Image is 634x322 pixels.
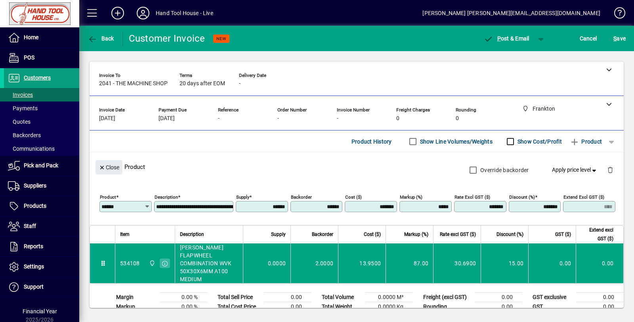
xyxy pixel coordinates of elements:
span: 0 [396,115,399,122]
span: Products [24,203,46,209]
td: 0.00 [528,243,576,283]
span: - [218,115,220,122]
mat-label: Supply [236,194,249,200]
span: Frankton [147,259,156,268]
span: Extend excl GST ($) [581,226,613,243]
span: Communications [8,146,55,152]
td: Margin [112,293,160,302]
button: Save [611,31,628,46]
span: Supply [271,230,286,239]
div: Product [90,152,624,181]
mat-label: Backorder [291,194,312,200]
span: GST ($) [555,230,571,239]
span: Markup (%) [404,230,428,239]
label: Show Cost/Profit [516,138,562,146]
td: 0.00 [475,293,522,302]
span: 0 [456,115,459,122]
td: 0.00 [576,293,624,302]
button: Delete [601,160,620,179]
button: Back [86,31,116,46]
td: Total Cost Price [214,302,264,312]
span: Rate excl GST ($) [440,230,476,239]
span: Discount (%) [497,230,523,239]
div: Customer Invoice [129,32,205,45]
app-page-header-button: Delete [601,166,620,173]
span: Settings [24,263,44,270]
button: Close [95,160,122,174]
span: Backorder [312,230,333,239]
mat-label: Extend excl GST ($) [563,194,604,200]
mat-label: Rate excl GST ($) [454,194,490,200]
button: Apply price level [549,163,601,177]
span: Suppliers [24,182,46,189]
span: Quotes [8,119,31,125]
span: Apply price level [552,166,598,174]
span: Backorders [8,132,41,138]
div: Hand Tool House - Live [156,7,213,19]
button: Post & Email [479,31,533,46]
td: Markup [112,302,160,312]
td: Total Sell Price [214,293,264,302]
span: 2041 - THE MACHINE SHOP [99,80,168,87]
td: 13.9500 [338,243,386,283]
td: Total Volume [318,293,365,302]
a: Settings [4,257,79,277]
a: Reports [4,237,79,257]
label: Override backorder [479,166,529,174]
td: 87.00 [386,243,433,283]
mat-label: Product [100,194,116,200]
a: Home [4,28,79,48]
a: Invoices [4,88,79,102]
td: 0.00 [264,293,311,302]
span: Product History [351,135,392,148]
a: Pick and Pack [4,156,79,176]
span: - [239,80,241,87]
td: Total Weight [318,302,365,312]
a: Staff [4,217,79,236]
mat-label: Description [155,194,178,200]
td: 0.00 [576,243,623,283]
span: Invoices [8,92,33,98]
div: 534108 [120,259,140,267]
span: Close [99,161,119,174]
mat-label: Discount (%) [509,194,535,200]
td: 0.00 [576,302,624,312]
a: Communications [4,142,79,155]
span: [PERSON_NAME] FLAPWHEEL COMBINATION WVK 50X30X6MM A100 MEDIUM [180,243,239,283]
span: Staff [24,223,36,229]
div: [PERSON_NAME] [PERSON_NAME][EMAIL_ADDRESS][DOMAIN_NAME] [422,7,600,19]
a: Suppliers [4,176,79,196]
button: Add [105,6,130,20]
button: Profile [130,6,156,20]
div: 30.6900 [438,259,476,267]
span: Item [120,230,130,239]
td: GST [529,302,576,312]
span: Back [88,35,114,42]
span: 0.0000 [268,259,286,267]
span: Cancel [580,32,597,45]
a: POS [4,48,79,68]
span: ost & Email [483,35,529,42]
a: Knowledge Base [608,2,624,27]
a: Backorders [4,128,79,142]
label: Show Line Volumes/Weights [418,138,493,146]
span: Support [24,284,44,290]
span: [DATE] [99,115,115,122]
span: - [337,115,338,122]
td: 0.00 % [160,302,207,312]
span: Description [180,230,204,239]
span: Cost ($) [364,230,381,239]
td: Rounding [419,302,475,312]
td: GST exclusive [529,293,576,302]
span: P [497,35,501,42]
span: 20 days after EOM [180,80,225,87]
mat-label: Markup (%) [400,194,422,200]
app-page-header-button: Back [79,31,123,46]
span: - [277,115,279,122]
span: NEW [216,36,226,41]
a: Payments [4,102,79,115]
td: 15.00 [481,243,528,283]
a: Quotes [4,115,79,128]
span: Financial Year [23,308,57,314]
span: Payments [8,105,38,111]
